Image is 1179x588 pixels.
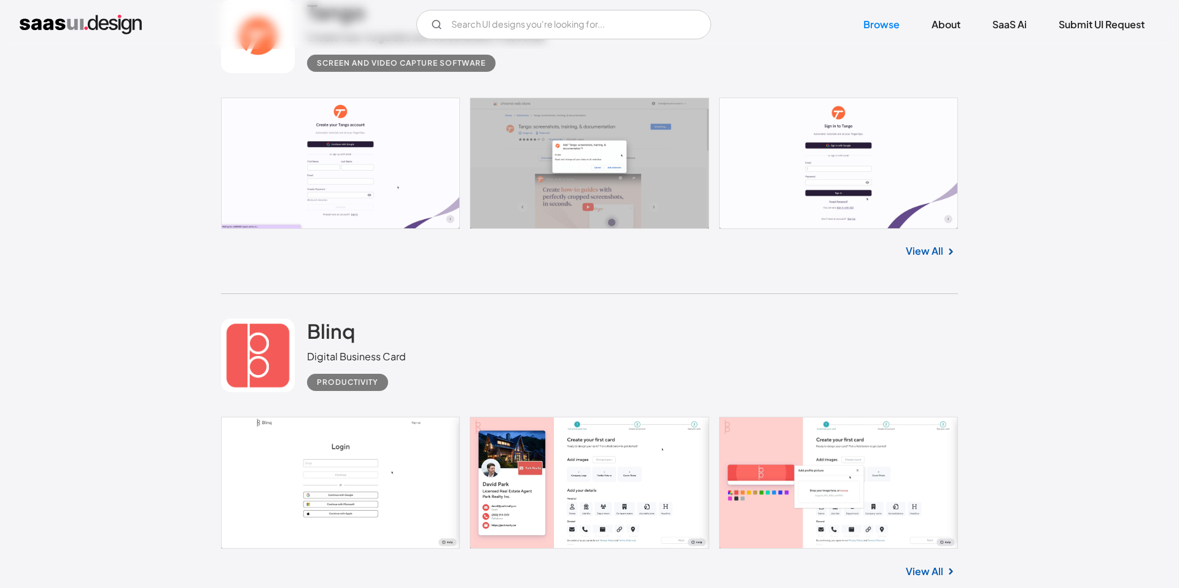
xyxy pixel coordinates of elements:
[906,244,943,258] a: View All
[317,375,378,390] div: Productivity
[416,10,711,39] form: Email Form
[307,349,406,364] div: Digital Business Card
[906,564,943,579] a: View All
[307,319,355,343] h2: Blinq
[978,11,1041,38] a: SaaS Ai
[917,11,975,38] a: About
[849,11,914,38] a: Browse
[416,10,711,39] input: Search UI designs you're looking for...
[1044,11,1159,38] a: Submit UI Request
[317,56,486,71] div: Screen and Video Capture Software
[20,15,142,34] a: home
[307,319,355,349] a: Blinq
